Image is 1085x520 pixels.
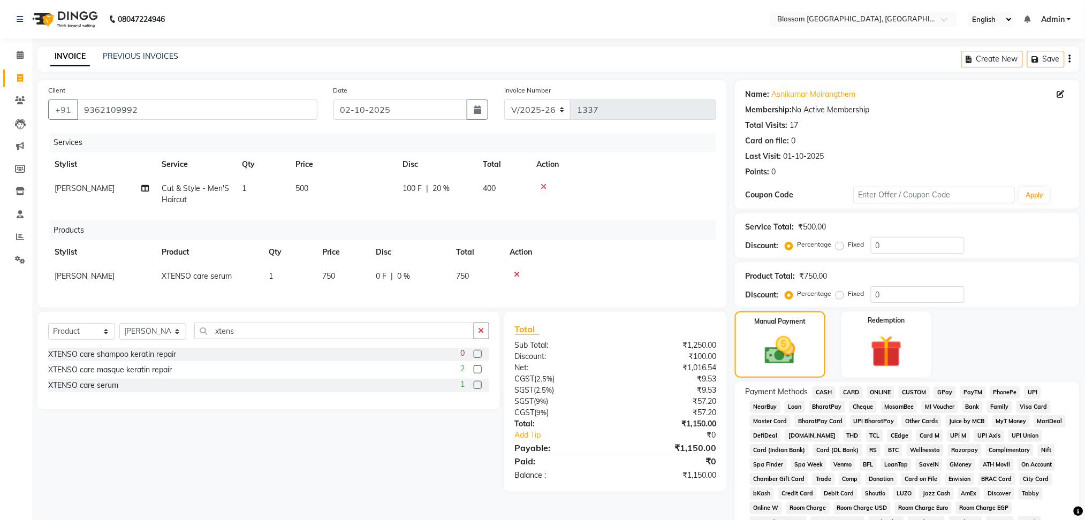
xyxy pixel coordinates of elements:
[978,473,1016,485] span: BRAC Card
[980,458,1014,471] span: ATH Movil
[616,373,724,385] div: ₹9.53
[867,444,881,456] span: RS
[746,104,792,116] div: Membership:
[795,415,846,427] span: BharatPay Card
[507,441,616,454] div: Payable:
[844,430,862,442] span: THD
[194,323,474,339] input: Search or Scan
[916,458,943,471] span: SaveIN
[1008,430,1042,442] span: UPI Union
[397,271,410,282] span: 0 %
[746,189,853,201] div: Coupon Code
[750,502,782,514] span: Online W
[322,271,335,281] span: 750
[103,51,178,61] a: PREVIOUS INVOICES
[746,151,781,162] div: Last Visit:
[77,100,317,120] input: Search by Name/Mobile/Email/Code
[813,473,835,485] span: Trade
[839,473,862,485] span: Comp
[118,4,165,34] b: 08047224946
[800,271,828,282] div: ₹750.00
[616,418,724,430] div: ₹1,150.00
[849,401,877,413] span: Cheque
[1027,51,1065,67] button: Save
[901,473,941,485] span: Card on File
[295,183,308,193] span: 500
[391,271,393,282] span: |
[948,444,982,456] span: Razorpay
[503,240,716,264] th: Action
[851,415,898,427] span: UPI BharatPay
[947,458,976,471] span: GMoney
[958,487,981,500] span: AmEx
[476,152,530,177] th: Total
[750,458,787,471] span: Spa Finder
[426,183,428,194] span: |
[1025,386,1041,399] span: UPI
[799,221,826,233] div: ₹500.00
[746,386,808,397] span: Payment Methods
[507,455,616,468] div: Paid:
[792,135,796,147] div: 0
[990,386,1021,399] span: PhonePe
[798,240,832,249] label: Percentage
[507,418,616,430] div: Total:
[947,430,970,442] span: UPI M
[960,386,986,399] span: PayTM
[616,340,724,351] div: ₹1,250.00
[750,487,774,500] span: bKash
[785,401,805,413] span: Loan
[916,430,943,442] span: Card M
[515,385,534,395] span: SGST
[1034,415,1066,427] span: MariDeal
[784,151,824,162] div: 01-10-2025
[1038,444,1055,456] span: Nift
[262,240,316,264] th: Qty
[269,271,273,281] span: 1
[961,51,1023,67] button: Create New
[461,379,465,390] span: 1
[895,502,952,514] span: Room Charge Euro
[433,183,450,194] span: 20 %
[746,135,790,147] div: Card on file:
[376,271,386,282] span: 0 F
[155,152,236,177] th: Service
[813,386,836,399] span: CASH
[785,430,839,442] span: [DOMAIN_NAME]
[162,271,232,281] span: XTENSO care serum
[974,430,1004,442] span: UPI Axis
[461,363,465,374] span: 2
[616,470,724,481] div: ₹1,150.00
[634,430,724,441] div: ₹0
[507,362,616,373] div: Net:
[861,332,912,371] img: _gift.svg
[831,458,856,471] span: Venmo
[902,415,942,427] span: Other Cards
[868,316,905,325] label: Redemption
[49,220,724,240] div: Products
[834,502,891,514] span: Room Charge USD
[986,444,1034,456] span: Complimentary
[48,380,118,391] div: XTENSO care serum
[515,408,535,417] span: CGST
[289,152,396,177] th: Price
[750,430,781,442] span: DefiDeal
[537,408,547,417] span: 9%
[772,166,776,178] div: 0
[507,470,616,481] div: Balance :
[772,89,856,100] a: Asnikumar Moirangthem
[754,317,806,326] label: Manual Payment
[536,397,547,406] span: 9%
[881,401,917,413] span: MosamBee
[922,401,958,413] span: MI Voucher
[746,289,779,301] div: Discount:
[48,100,78,120] button: +91
[1016,401,1051,413] span: Visa Card
[616,351,724,362] div: ₹100.00
[1020,473,1052,485] span: City Card
[530,152,716,177] th: Action
[537,374,553,383] span: 2.5%
[786,502,830,514] span: Room Charge
[790,120,799,131] div: 17
[1041,14,1065,25] span: Admin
